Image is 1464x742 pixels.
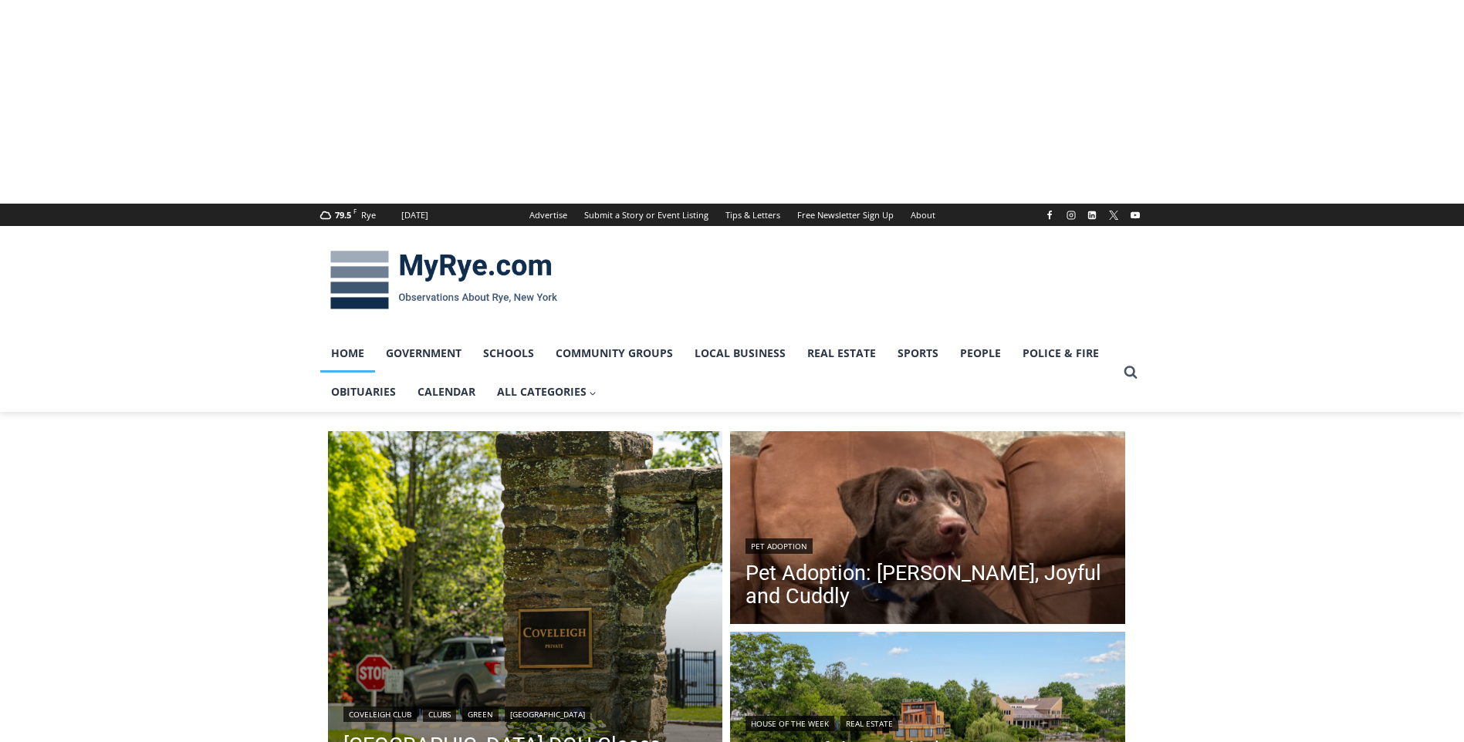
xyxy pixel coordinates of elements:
[361,208,376,222] div: Rye
[486,373,608,411] a: All Categories
[789,204,902,226] a: Free Newsletter Sign Up
[521,204,944,226] nav: Secondary Navigation
[949,334,1012,373] a: People
[353,207,357,215] span: F
[407,373,486,411] a: Calendar
[730,431,1125,629] a: Read More Pet Adoption: Ella, Joyful and Cuddly
[401,208,428,222] div: [DATE]
[343,703,708,722] div: | | |
[576,204,717,226] a: Submit a Story or Event Listing
[1083,206,1101,224] a: Linkedin
[472,334,545,373] a: Schools
[746,538,813,554] a: Pet Adoption
[1062,206,1080,224] a: Instagram
[730,431,1125,629] img: (PHOTO: Ella. Contributed.)
[320,373,407,411] a: Obituaries
[335,209,351,221] span: 79.5
[717,204,789,226] a: Tips & Letters
[746,562,1110,608] a: Pet Adoption: [PERSON_NAME], Joyful and Cuddly
[343,707,417,722] a: Coveleigh Club
[902,204,944,226] a: About
[684,334,796,373] a: Local Business
[497,383,597,400] span: All Categories
[320,334,375,373] a: Home
[796,334,887,373] a: Real Estate
[545,334,684,373] a: Community Groups
[375,334,472,373] a: Government
[1040,206,1059,224] a: Facebook
[1012,334,1110,373] a: Police & Fire
[1126,206,1144,224] a: YouTube
[746,716,834,731] a: House of the Week
[887,334,949,373] a: Sports
[521,204,576,226] a: Advertise
[423,707,456,722] a: Clubs
[746,713,1110,731] div: |
[462,707,499,722] a: Green
[320,334,1117,412] nav: Primary Navigation
[1104,206,1123,224] a: X
[320,240,567,320] img: MyRye.com
[505,707,590,722] a: [GEOGRAPHIC_DATA]
[1117,359,1144,386] button: View Search Form
[840,716,898,731] a: Real Estate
